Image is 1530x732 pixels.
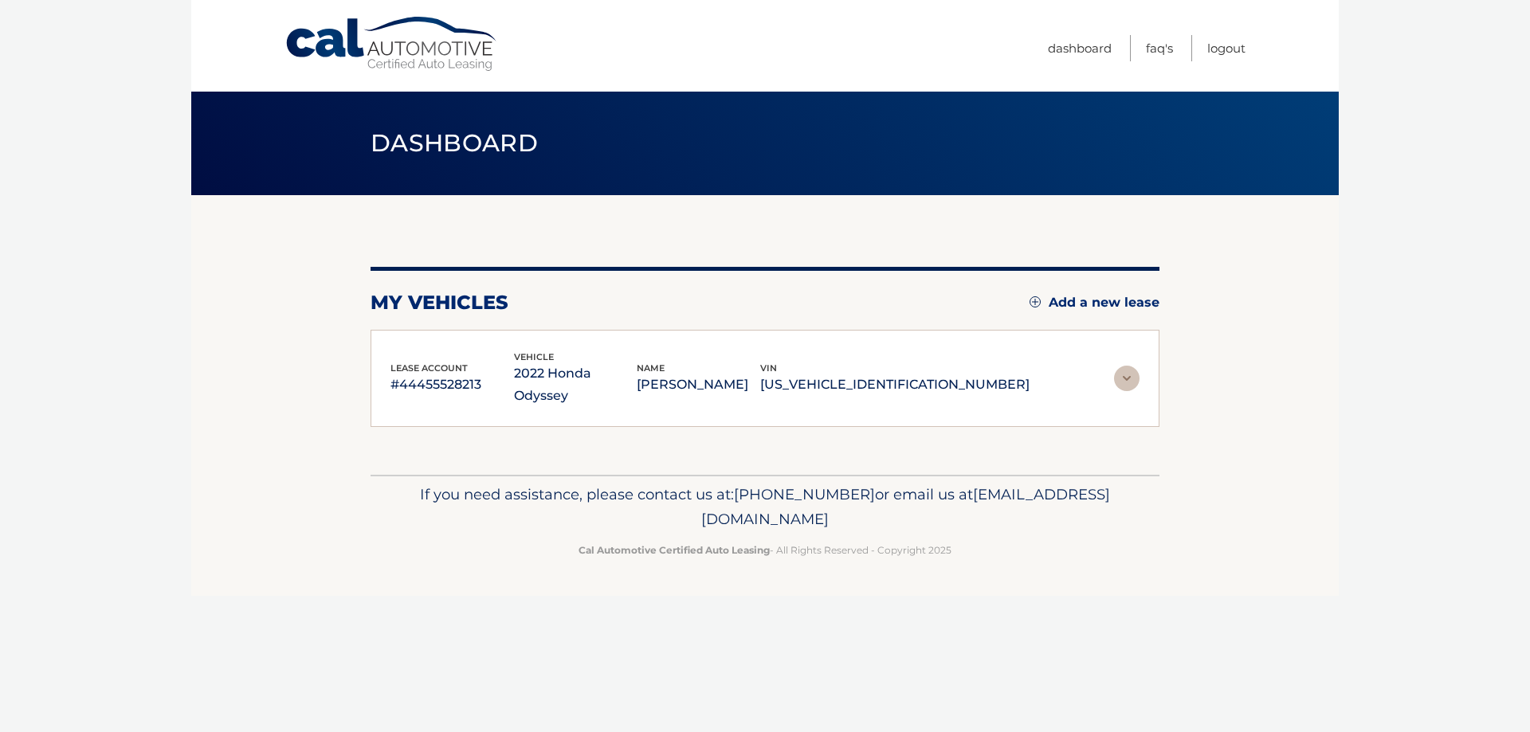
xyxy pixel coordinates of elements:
span: [PHONE_NUMBER] [734,485,875,503]
span: Dashboard [371,128,538,158]
p: [PERSON_NAME] [637,374,760,396]
span: lease account [390,362,468,374]
img: add.svg [1030,296,1041,307]
a: Add a new lease [1030,295,1159,311]
strong: Cal Automotive Certified Auto Leasing [579,544,770,556]
a: Dashboard [1048,35,1112,61]
p: If you need assistance, please contact us at: or email us at [381,482,1149,533]
p: 2022 Honda Odyssey [514,362,637,407]
a: Cal Automotive [284,16,500,72]
a: Logout [1207,35,1246,61]
span: vin [760,362,777,374]
a: FAQ's [1146,35,1173,61]
span: name [637,362,665,374]
span: vehicle [514,351,554,362]
p: - All Rights Reserved - Copyright 2025 [381,542,1149,558]
img: accordion-rest.svg [1114,366,1140,391]
h2: my vehicles [371,291,508,315]
p: [US_VEHICLE_IDENTIFICATION_NUMBER] [760,374,1030,396]
p: #44455528213 [390,374,514,396]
